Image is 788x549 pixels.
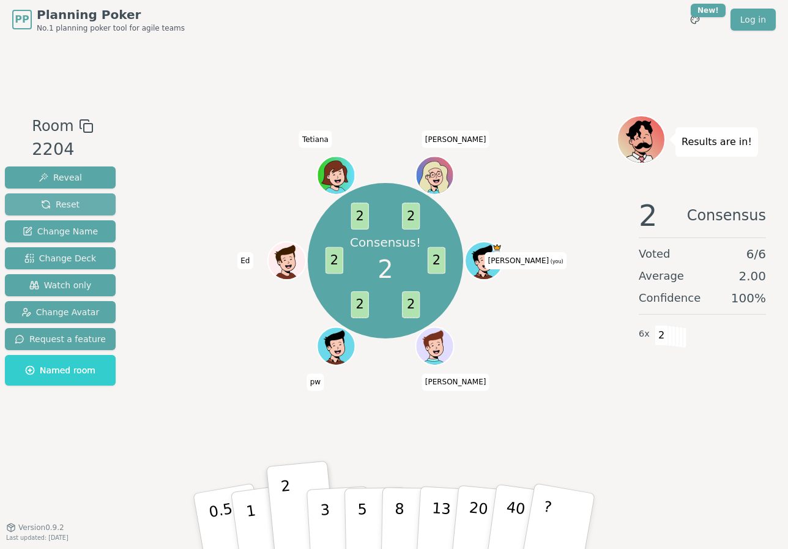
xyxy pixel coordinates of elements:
[32,115,73,137] span: Room
[549,259,563,264] span: (you)
[466,243,502,278] button: Click to change your avatar
[731,289,766,307] span: 100 %
[402,203,420,230] span: 2
[422,130,489,148] span: Click to change your name
[691,4,726,17] div: New!
[5,274,116,296] button: Watch only
[5,166,116,189] button: Reveal
[639,327,650,341] span: 6 x
[5,220,116,242] button: Change Name
[24,252,96,264] span: Change Deck
[377,251,393,288] span: 2
[5,328,116,350] button: Request a feature
[37,23,185,33] span: No.1 planning poker tool for agile teams
[5,247,116,269] button: Change Deck
[6,534,69,541] span: Last updated: [DATE]
[18,523,64,532] span: Version 0.9.2
[350,234,421,251] p: Consensus!
[23,225,98,237] span: Change Name
[15,333,106,345] span: Request a feature
[41,198,80,211] span: Reset
[15,12,29,27] span: PP
[299,130,332,148] span: Click to change your name
[492,243,502,253] span: Anna is the host
[639,267,684,285] span: Average
[12,6,185,33] a: PPPlanning PokerNo.1 planning poker tool for agile teams
[684,9,706,31] button: New!
[687,201,766,230] span: Consensus
[351,291,369,318] span: 2
[655,325,669,346] span: 2
[639,289,701,307] span: Confidence
[6,523,64,532] button: Version0.9.2
[639,201,658,230] span: 2
[37,6,185,23] span: Planning Poker
[402,291,420,318] span: 2
[237,252,253,269] span: Click to change your name
[25,364,95,376] span: Named room
[738,267,766,285] span: 2.00
[5,193,116,215] button: Reset
[5,301,116,323] button: Change Avatar
[29,279,92,291] span: Watch only
[682,133,752,151] p: Results are in!
[325,247,343,274] span: 2
[485,252,567,269] span: Click to change your name
[307,373,324,390] span: Click to change your name
[746,245,766,263] span: 6 / 6
[21,306,100,318] span: Change Avatar
[39,171,82,184] span: Reveal
[32,137,93,162] div: 2204
[639,245,671,263] span: Voted
[422,373,489,390] span: Click to change your name
[5,355,116,386] button: Named room
[428,247,445,274] span: 2
[351,203,369,230] span: 2
[280,477,296,544] p: 2
[730,9,776,31] a: Log in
